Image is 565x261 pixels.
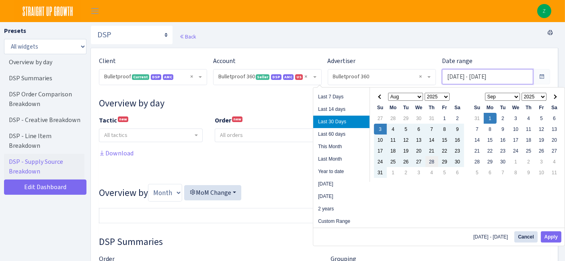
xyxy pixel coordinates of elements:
[522,124,535,135] td: 11
[313,103,370,116] li: Last 14 days
[471,102,484,113] th: Su
[510,145,522,156] td: 24
[438,145,451,156] td: 22
[484,145,497,156] td: 22
[190,73,193,81] span: Remove all items
[387,124,400,135] td: 4
[413,102,425,113] th: We
[387,113,400,124] td: 28
[400,102,413,113] th: Tu
[451,102,464,113] th: Sa
[4,86,84,112] a: DSP Order Comparison Breakdown
[522,156,535,167] td: 2
[471,156,484,167] td: 28
[497,145,510,156] td: 23
[438,135,451,145] td: 15
[313,116,370,128] li: Last 30 Days
[413,124,425,135] td: 6
[451,145,464,156] td: 23
[522,102,535,113] th: Th
[4,179,86,195] a: Edit Dashboard
[535,156,548,167] td: 3
[510,167,522,178] td: 8
[313,153,370,165] li: Last Month
[425,113,438,124] td: 31
[313,91,370,103] li: Last 7 Days
[484,156,497,167] td: 29
[548,102,561,113] th: Sa
[374,113,387,124] td: 27
[256,74,269,80] span: Seller
[99,98,550,109] h3: Widget #10
[4,54,84,70] a: Overview by day
[548,113,561,124] td: 6
[213,56,236,66] label: Account
[374,167,387,178] td: 31
[473,234,511,239] span: [DATE] - [DATE]
[425,102,438,113] th: Th
[99,116,117,124] b: Tactic
[305,73,308,81] span: Remove all items
[400,156,413,167] td: 26
[471,135,484,145] td: 14
[400,145,413,156] td: 19
[484,113,497,124] td: 1
[232,116,242,122] sup: new
[484,167,497,178] td: 6
[471,113,484,124] td: 31
[400,167,413,178] td: 2
[4,26,26,36] label: Presets
[471,145,484,156] td: 21
[387,102,400,113] th: Mo
[99,56,116,66] label: Client
[374,145,387,156] td: 17
[438,102,451,113] th: Fr
[510,102,522,113] th: We
[510,113,522,124] td: 3
[400,113,413,124] td: 29
[4,128,84,154] a: DSP - Line Item Breakdown
[548,156,561,167] td: 4
[104,131,127,139] span: All tactics
[497,102,510,113] th: Tu
[313,165,370,178] li: Year to date
[484,135,497,145] td: 15
[522,135,535,145] td: 18
[548,124,561,135] td: 13
[535,124,548,135] td: 12
[214,69,321,85] span: Bulletproof 360 <span class="badge badge-success">Seller</span><span class="badge badge-primary">...
[497,124,510,135] td: 9
[497,135,510,145] td: 16
[374,156,387,167] td: 24
[497,167,510,178] td: 7
[451,135,464,145] td: 16
[510,135,522,145] td: 17
[425,135,438,145] td: 14
[413,156,425,167] td: 27
[413,145,425,156] td: 20
[471,167,484,178] td: 5
[400,135,413,145] td: 12
[295,74,303,80] span: US
[425,145,438,156] td: 21
[99,69,207,85] span: Bulletproof <span class="badge badge-success">Current</span><span class="badge badge-primary">DSP...
[438,156,451,167] td: 29
[374,124,387,135] td: 3
[374,102,387,113] th: Su
[514,231,537,243] button: Cancel
[451,113,464,124] td: 2
[438,167,451,178] td: 5
[4,154,84,179] a: DSP - Supply Source Breakdown
[522,167,535,178] td: 9
[535,145,548,156] td: 26
[413,135,425,145] td: 13
[522,113,535,124] td: 4
[537,4,551,18] img: Zach Belous
[497,113,510,124] td: 2
[484,124,497,135] td: 8
[179,33,196,40] a: Back
[4,70,84,86] a: DSP Summaries
[537,4,551,18] a: Z
[484,102,497,113] th: Mo
[99,236,550,248] h3: Widget #37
